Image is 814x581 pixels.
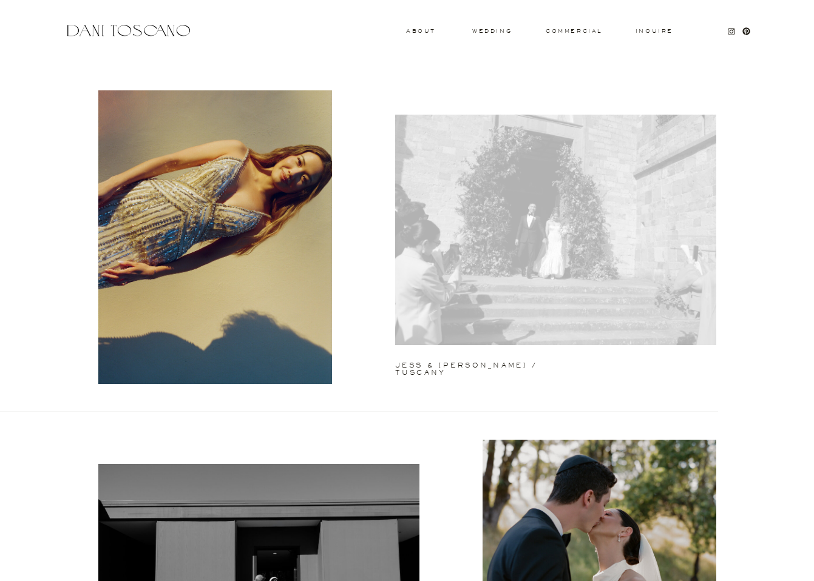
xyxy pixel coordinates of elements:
[546,29,602,33] a: commercial
[406,29,433,33] a: About
[472,29,512,33] a: wedding
[395,362,585,367] a: jess & [PERSON_NAME] / tuscany
[635,29,674,35] a: Inquire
